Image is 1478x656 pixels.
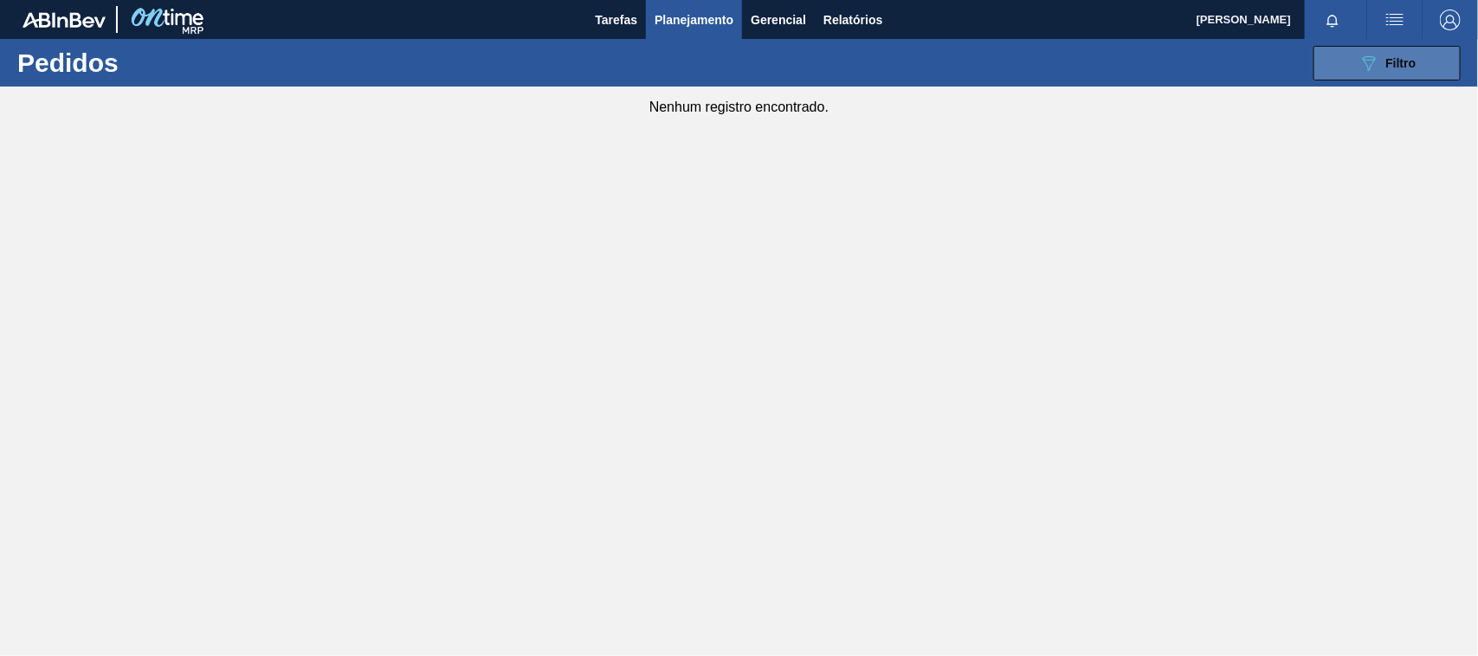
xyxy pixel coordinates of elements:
span: Planejamento [655,10,733,30]
button: Filtro [1313,46,1461,80]
span: Relatórios [823,10,882,30]
img: userActions [1384,10,1405,30]
span: Tarefas [595,10,637,30]
span: Gerencial [751,10,806,30]
h1: Pedidos [17,53,271,73]
button: Notificações [1305,8,1360,32]
img: TNhmsLtSVTkK8tSr43FrP2fwEKptu5GPRR3wAAAABJRU5ErkJggg== [23,12,106,28]
span: Filtro [1386,56,1417,70]
img: Logout [1440,10,1461,30]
